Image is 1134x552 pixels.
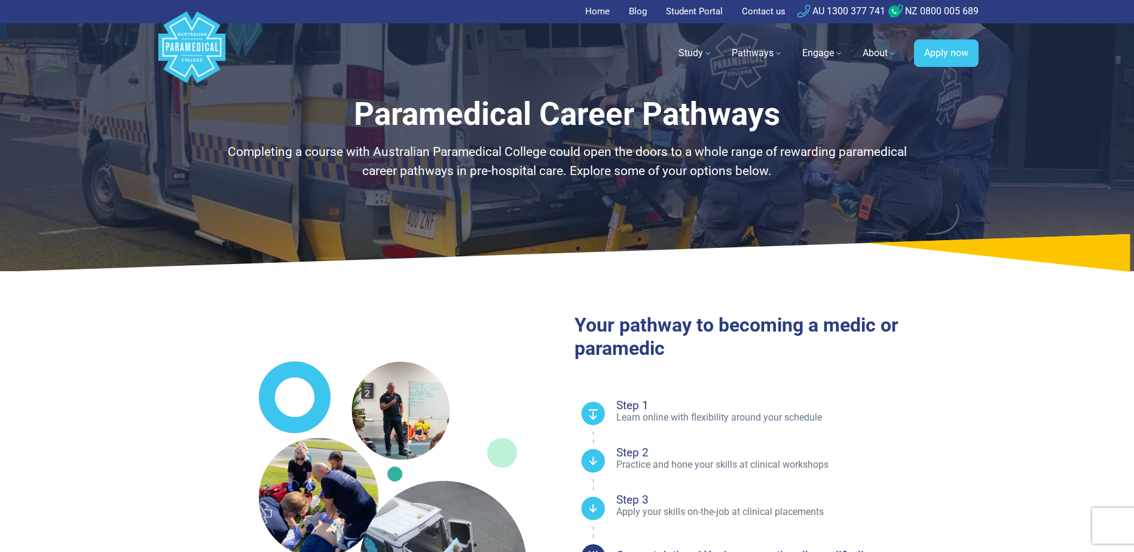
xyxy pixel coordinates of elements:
a: NZ 0800 005 689 [890,5,979,17]
a: Engage [795,36,851,70]
h4: Step 3 [616,494,979,505]
p: Apply your skills on-the-job at clinical placements [616,505,979,519]
a: Study [671,36,720,70]
h4: Step 2 [616,447,979,458]
p: Learn online with flexibility around your schedule [616,411,979,424]
h2: Your pathway to becoming a medic or paramedic [574,314,979,360]
h1: Paramedical Career Pathways [218,96,917,133]
a: Australian Paramedical College [156,23,228,84]
p: Completing a course with Australian Paramedical College could open the doors to a whole range of ... [218,143,917,180]
h4: Step 1 [616,400,979,411]
a: AU 1300 377 741 [797,5,885,17]
p: Practice and hone your skills at clinical workshops [616,458,979,471]
a: Apply now [914,39,979,67]
a: About [855,36,904,70]
a: Pathways [725,36,790,70]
